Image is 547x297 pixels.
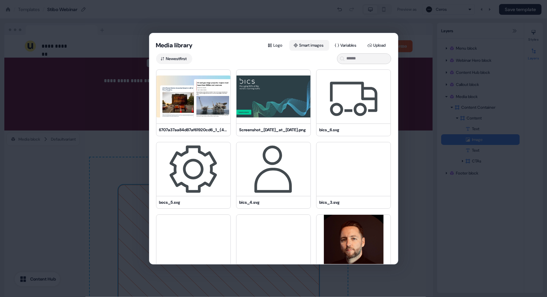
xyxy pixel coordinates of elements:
[319,199,388,206] div: bics_3.svg
[317,70,391,123] img: bics_6.svg
[264,40,288,51] button: Logo
[289,40,329,51] button: Smart images
[317,142,391,196] img: bics_3.svg
[239,127,308,133] div: Screenshot_[DATE]_at_[DATE].png
[239,199,308,206] div: bics_4.svg
[156,142,230,196] img: bocs_5.svg
[156,215,230,268] img: BICS_2.svg
[319,127,388,133] div: bics_6.svg
[156,53,192,64] button: Newestfirst
[236,70,311,123] img: Screenshot_2025-08-13_at_12.19.55.png
[156,41,193,49] button: Media library
[236,142,311,196] img: bics_4.svg
[236,215,311,268] img: bics_1.svg
[159,127,228,133] div: 6707a37aa84d87af61920cd6_1_(41).webp
[159,199,228,206] div: bocs_5.svg
[156,70,230,123] img: 6707a37aa84d87af61920cd6_1_(41).webp
[363,40,391,51] button: Upload
[331,40,362,51] button: Variables
[317,215,391,268] img: Screenshot_2025-08-13_at_11.57.18.png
